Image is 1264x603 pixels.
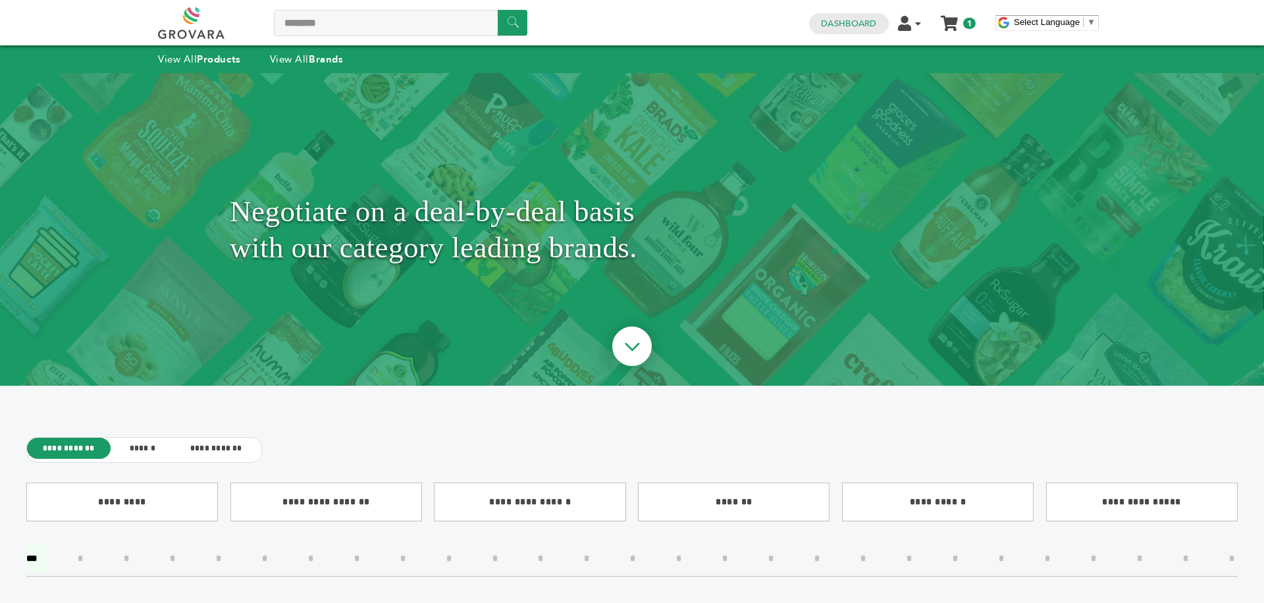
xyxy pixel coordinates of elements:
[197,53,240,66] strong: Products
[1014,17,1095,27] a: Select Language​
[270,53,344,66] a: View AllBrands
[821,18,876,30] a: Dashboard
[1014,17,1080,27] span: Select Language
[1087,17,1095,27] span: ▼
[597,313,667,383] img: ourBrandsHeroArrow.png
[274,10,527,36] input: Search a product or brand...
[942,12,957,26] a: My Cart
[230,106,1034,353] h1: Negotiate on a deal-by-deal basis with our category leading brands.
[309,53,343,66] strong: Brands
[963,18,976,29] span: 1
[1083,17,1084,27] span: ​
[158,53,241,66] a: View AllProducts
